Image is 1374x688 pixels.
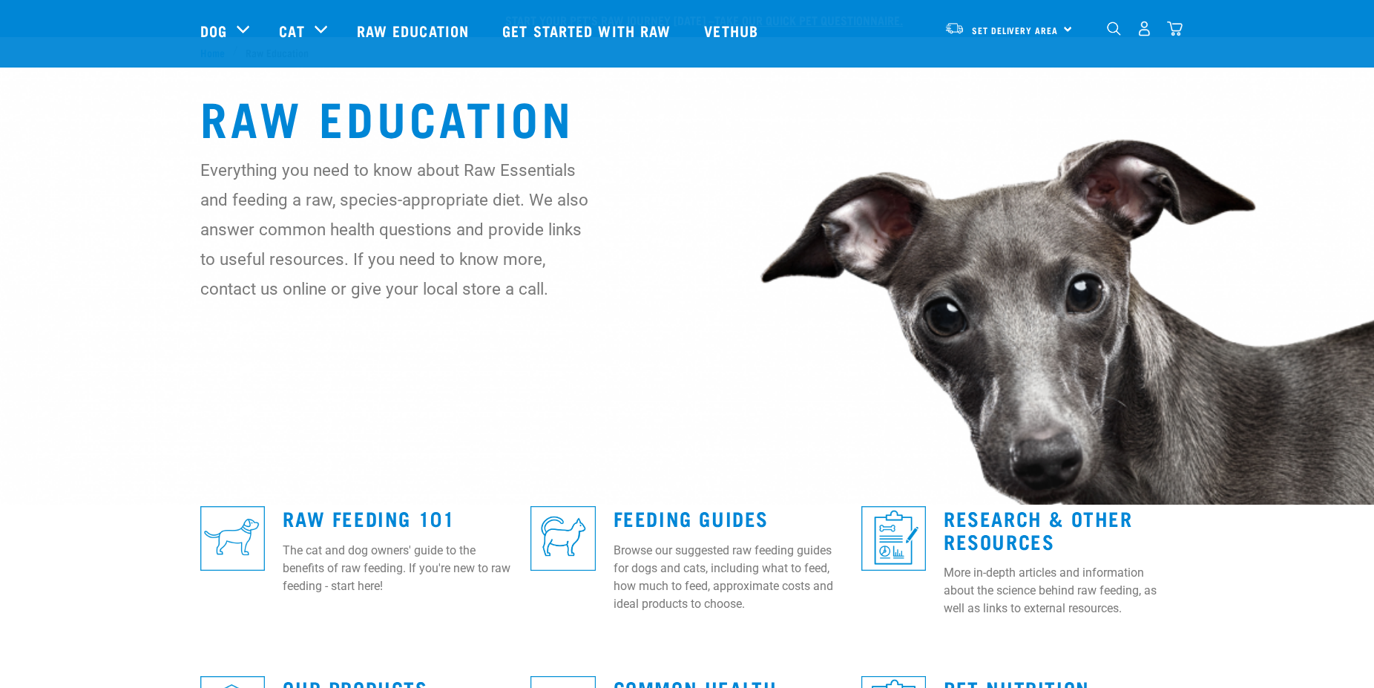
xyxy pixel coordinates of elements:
a: Raw Feeding 101 [283,512,455,523]
p: Browse our suggested raw feeding guides for dogs and cats, including what to feed, how much to fe... [614,542,844,613]
p: Everything you need to know about Raw Essentials and feeding a raw, species-appropriate diet. We ... [200,155,590,304]
h1: Raw Education [200,90,1174,143]
a: Feeding Guides [614,512,769,523]
a: Research & Other Resources [944,512,1133,546]
a: Dog [200,19,227,42]
img: user.png [1137,21,1152,36]
p: More in-depth articles and information about the science behind raw feeding, as well as links to ... [944,564,1174,617]
a: Vethub [689,1,777,60]
img: re-icons-cat2-sq-blue.png [530,506,595,571]
a: Get started with Raw [487,1,689,60]
img: van-moving.png [944,22,964,35]
img: home-icon-1@2x.png [1107,22,1121,36]
span: Set Delivery Area [972,27,1058,33]
img: re-icons-healthcheck1-sq-blue.png [861,506,926,571]
a: Raw Education [342,1,487,60]
img: re-icons-dog3-sq-blue.png [200,506,265,571]
a: Cat [279,19,304,42]
p: The cat and dog owners' guide to the benefits of raw feeding. If you're new to raw feeding - star... [283,542,513,595]
img: home-icon@2x.png [1167,21,1183,36]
